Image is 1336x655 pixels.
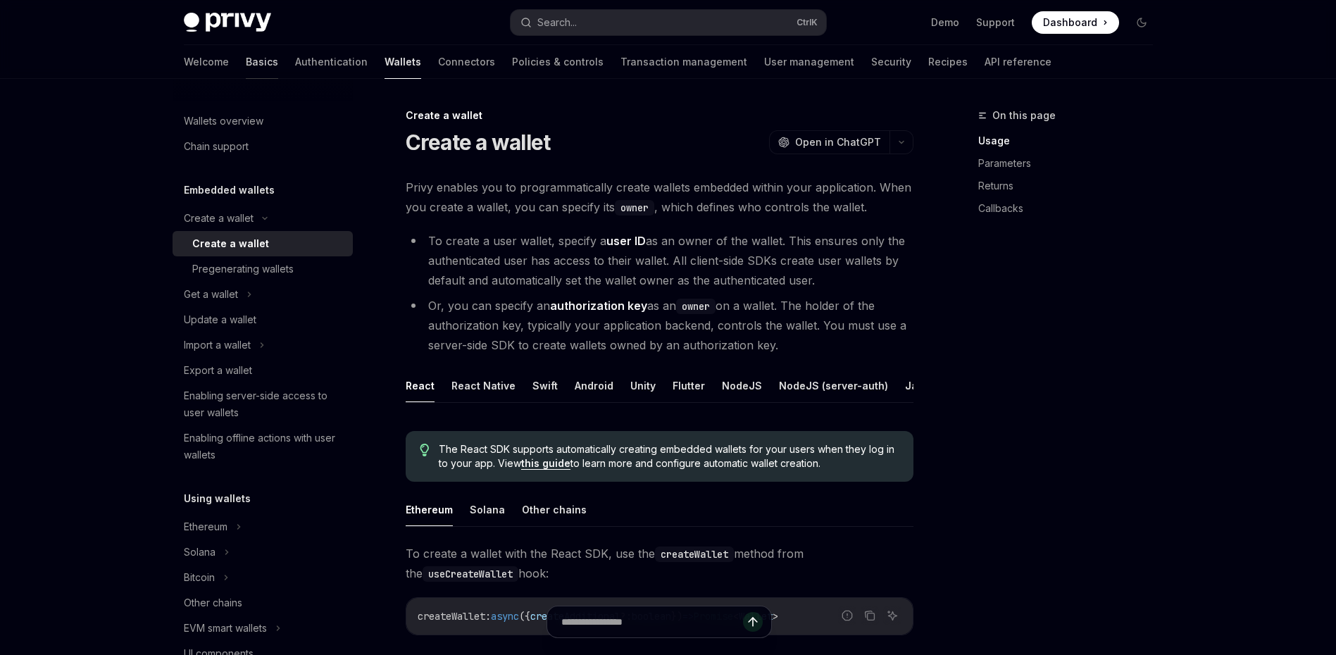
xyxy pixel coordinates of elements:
[184,182,275,199] h5: Embedded wallets
[928,45,968,79] a: Recipes
[905,369,930,402] button: Java
[606,234,646,248] strong: user ID
[406,108,913,123] div: Create a wallet
[978,197,1164,220] a: Callbacks
[173,425,353,468] a: Enabling offline actions with user wallets
[406,130,551,155] h1: Create a wallet
[184,544,216,561] div: Solana
[184,490,251,507] h5: Using wallets
[764,45,854,79] a: User management
[406,231,913,290] li: To create a user wallet, specify a as an owner of the wallet. This ensures only the authenticated...
[743,612,763,632] button: Send message
[722,369,762,402] button: NodeJS
[978,175,1164,197] a: Returns
[184,594,242,611] div: Other chains
[173,358,353,383] a: Export a wallet
[1130,11,1153,34] button: Toggle dark mode
[184,362,252,379] div: Export a wallet
[173,383,353,425] a: Enabling server-side access to user wallets
[184,210,254,227] div: Create a wallet
[173,590,353,616] a: Other chains
[978,152,1164,175] a: Parameters
[871,45,911,79] a: Security
[420,444,430,456] svg: Tip
[406,369,435,402] button: React
[992,107,1056,124] span: On this page
[192,235,269,252] div: Create a wallet
[511,10,826,35] button: Search...CtrlK
[522,493,587,526] button: Other chains
[246,45,278,79] a: Basics
[173,256,353,282] a: Pregenerating wallets
[532,369,558,402] button: Swift
[406,177,913,217] span: Privy enables you to programmatically create wallets embedded within your application. When you c...
[184,311,256,328] div: Update a wallet
[976,15,1015,30] a: Support
[184,430,344,463] div: Enabling offline actions with user wallets
[439,442,899,470] span: The React SDK supports automatically creating embedded wallets for your users when they log in to...
[184,45,229,79] a: Welcome
[512,45,604,79] a: Policies & controls
[295,45,368,79] a: Authentication
[184,113,263,130] div: Wallets overview
[470,493,505,526] button: Solana
[797,17,818,28] span: Ctrl K
[1032,11,1119,34] a: Dashboard
[550,299,647,313] strong: authorization key
[779,369,888,402] button: NodeJS (server-auth)
[615,200,654,216] code: owner
[406,544,913,583] span: To create a wallet with the React SDK, use the method from the hook:
[655,547,734,562] code: createWallet
[385,45,421,79] a: Wallets
[184,337,251,354] div: Import a wallet
[184,286,238,303] div: Get a wallet
[423,566,518,582] code: useCreateWallet
[620,45,747,79] a: Transaction management
[184,569,215,586] div: Bitcoin
[438,45,495,79] a: Connectors
[184,620,267,637] div: EVM smart wallets
[575,369,613,402] button: Android
[173,108,353,134] a: Wallets overview
[406,296,913,355] li: Or, you can specify an as an on a wallet. The holder of the authorization key, typically your app...
[184,13,271,32] img: dark logo
[184,518,227,535] div: Ethereum
[676,299,716,314] code: owner
[521,457,570,470] a: this guide
[192,261,294,277] div: Pregenerating wallets
[795,135,881,149] span: Open in ChatGPT
[173,134,353,159] a: Chain support
[184,387,344,421] div: Enabling server-side access to user wallets
[931,15,959,30] a: Demo
[769,130,889,154] button: Open in ChatGPT
[184,138,249,155] div: Chain support
[173,307,353,332] a: Update a wallet
[173,231,353,256] a: Create a wallet
[1043,15,1097,30] span: Dashboard
[978,130,1164,152] a: Usage
[985,45,1051,79] a: API reference
[451,369,516,402] button: React Native
[537,14,577,31] div: Search...
[406,493,453,526] button: Ethereum
[630,369,656,402] button: Unity
[673,369,705,402] button: Flutter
